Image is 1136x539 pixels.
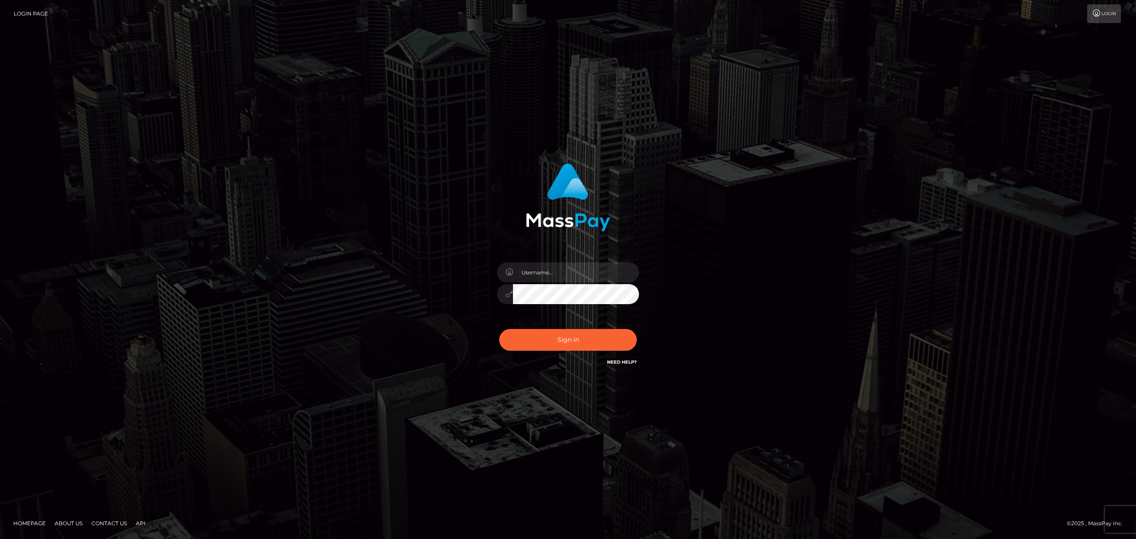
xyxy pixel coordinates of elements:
[88,516,130,530] a: Contact Us
[1087,4,1121,23] a: Login
[132,516,149,530] a: API
[607,359,637,365] a: Need Help?
[513,262,639,282] input: Username...
[14,4,48,23] a: Login Page
[499,329,637,351] button: Sign in
[1067,519,1129,528] div: © 2025 , MassPay Inc.
[526,163,610,231] img: MassPay Login
[51,516,86,530] a: About Us
[10,516,49,530] a: Homepage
